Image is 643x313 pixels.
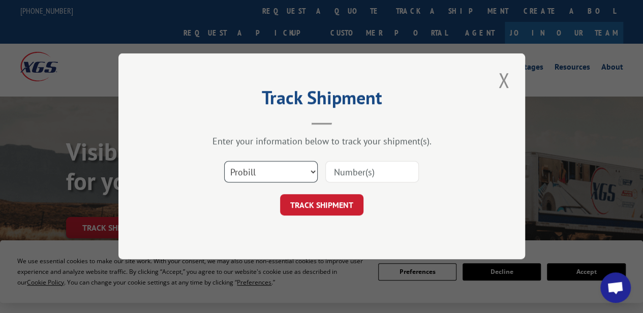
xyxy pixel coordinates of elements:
[325,162,419,183] input: Number(s)
[169,136,474,147] div: Enter your information below to track your shipment(s).
[169,90,474,110] h2: Track Shipment
[600,272,631,303] a: Open chat
[280,195,363,216] button: TRACK SHIPMENT
[495,66,512,94] button: Close modal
